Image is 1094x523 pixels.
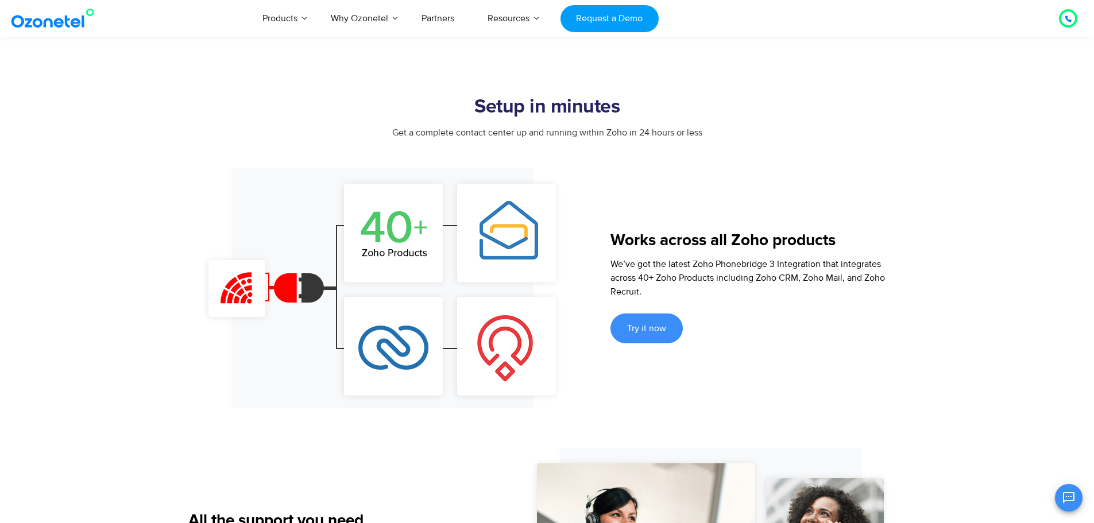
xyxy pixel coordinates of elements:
a: Try it now [610,313,683,343]
span: We’ve got the latest Zoho Phonebridge 3 Integration that integrates across 40+ Zoho Products incl... [610,258,885,297]
h5: Works across all Zoho products [610,233,905,249]
h2: Setup in minutes [188,96,906,119]
span: Get a complete contact center up and running within Zoho in 24 hours or less [392,127,702,138]
a: Request a Demo [560,5,659,32]
button: Open chat [1055,484,1083,512]
span: Try it now [627,324,666,333]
